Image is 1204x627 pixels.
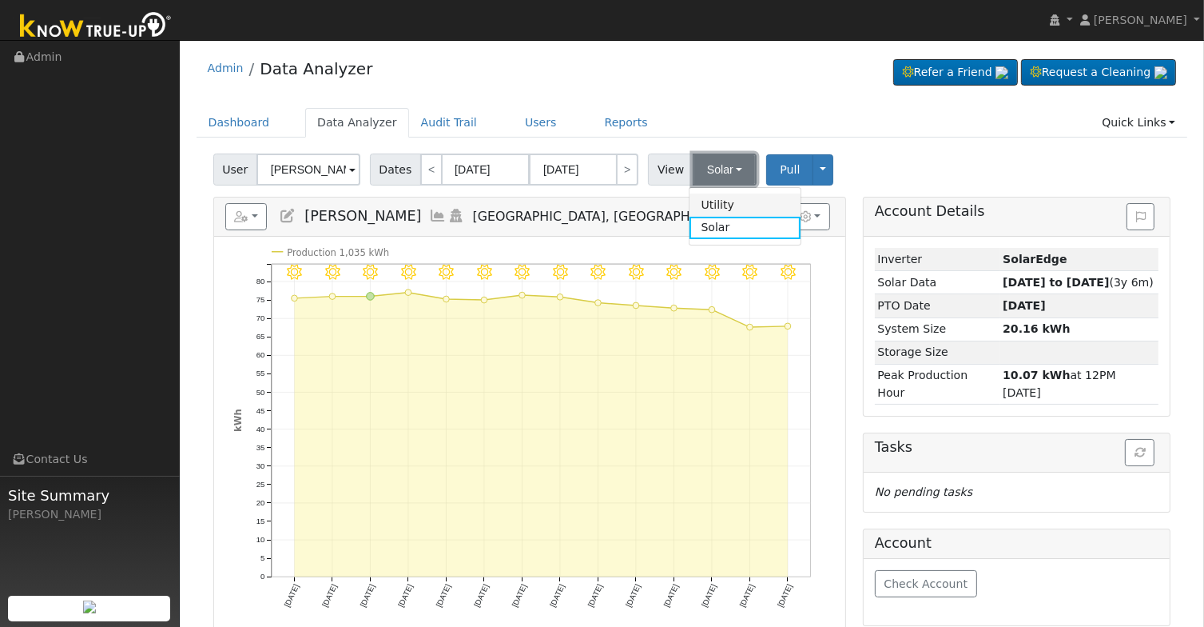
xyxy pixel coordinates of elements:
[742,265,757,280] i: 8/09 - Clear
[689,194,801,216] a: Utility
[1003,253,1067,266] strong: ID: 2972121, authorized: 06/24/22
[593,108,660,138] a: Reports
[1003,276,1109,289] strong: [DATE] to [DATE]
[363,265,378,280] i: 7/30 - Clear
[197,108,282,138] a: Dashboard
[552,265,567,280] i: 8/04 - Clear
[1090,108,1187,138] a: Quick Links
[256,480,264,489] text: 25
[1003,299,1046,312] span: [DATE]
[304,208,421,224] span: [PERSON_NAME]
[256,517,264,525] text: 15
[590,265,606,280] i: 8/05 - Clear
[256,154,360,186] input: Select a User
[1125,439,1154,466] button: Refresh
[481,298,487,304] circle: onclick=""
[473,209,747,224] span: [GEOGRAPHIC_DATA], [GEOGRAPHIC_DATA]
[628,265,643,280] i: 8/06 - Clear
[439,265,454,280] i: 8/01 - Clear
[256,388,264,397] text: 50
[1000,364,1159,404] td: at 12PM [DATE]
[515,265,530,280] i: 8/03 - Clear
[370,154,421,186] span: Dates
[875,271,1000,294] td: Solar Data
[548,583,566,609] text: [DATE]
[409,108,489,138] a: Audit Trail
[875,439,1158,456] h5: Tasks
[256,536,264,545] text: 10
[83,601,96,613] img: retrieve
[400,265,415,280] i: 7/31 - Clear
[443,296,449,302] circle: onclick=""
[1003,276,1154,289] span: (3y 6m)
[358,583,376,609] text: [DATE]
[256,406,264,415] text: 45
[434,583,452,609] text: [DATE]
[287,247,389,258] text: Production 1,035 kWh
[12,9,180,45] img: Know True-Up
[256,498,264,507] text: 20
[287,265,302,280] i: 7/28 - MostlyClear
[995,66,1008,79] img: retrieve
[1021,59,1176,86] a: Request a Cleaning
[875,203,1158,220] h5: Account Details
[737,583,756,609] text: [DATE]
[1003,369,1070,381] strong: 10.07 kWh
[875,570,977,597] button: Check Account
[366,293,374,301] circle: onclick=""
[260,573,264,581] text: 0
[1003,322,1070,335] strong: 20.16 kWh
[884,577,968,590] span: Check Account
[662,583,680,609] text: [DATE]
[780,163,800,176] span: Pull
[1127,203,1154,230] button: Issue History
[875,535,932,551] h5: Account
[256,425,264,433] text: 40
[648,154,693,186] span: View
[8,485,171,506] span: Site Summary
[633,302,639,309] circle: onclick=""
[329,294,336,300] circle: onclick=""
[256,333,264,341] text: 65
[689,217,801,239] a: Solar
[260,59,372,78] a: Data Analyzer
[291,295,297,302] circle: onclick=""
[256,314,264,323] text: 70
[785,323,791,329] circle: onclick=""
[396,583,415,609] text: [DATE]
[256,369,264,378] text: 55
[671,306,677,312] circle: onclick=""
[781,265,796,280] i: 8/10 - Clear
[232,409,243,433] text: kWh
[666,265,681,280] i: 8/07 - Clear
[420,154,443,186] a: <
[586,583,604,609] text: [DATE]
[519,293,526,299] circle: onclick=""
[595,300,602,306] circle: onclick=""
[875,341,1000,364] td: Storage Size
[624,583,642,609] text: [DATE]
[893,59,1018,86] a: Refer a Friend
[1154,66,1167,79] img: retrieve
[875,364,1000,404] td: Peak Production Hour
[875,294,1000,317] td: PTO Date
[776,583,794,609] text: [DATE]
[875,248,1000,271] td: Inverter
[875,485,972,498] i: No pending tasks
[256,277,264,286] text: 80
[510,583,528,609] text: [DATE]
[324,265,340,280] i: 7/29 - Clear
[256,461,264,470] text: 30
[447,208,465,224] a: Login As (last 08/11/2025 10:46:23 AM)
[256,295,264,304] text: 75
[282,583,300,609] text: [DATE]
[693,154,757,186] button: Solar
[747,324,753,330] circle: onclick=""
[208,62,244,74] a: Admin
[256,351,264,360] text: 60
[256,443,264,452] text: 35
[766,154,813,186] button: Pull
[260,554,264,563] text: 5
[1094,14,1187,26] span: [PERSON_NAME]
[8,506,171,523] div: [PERSON_NAME]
